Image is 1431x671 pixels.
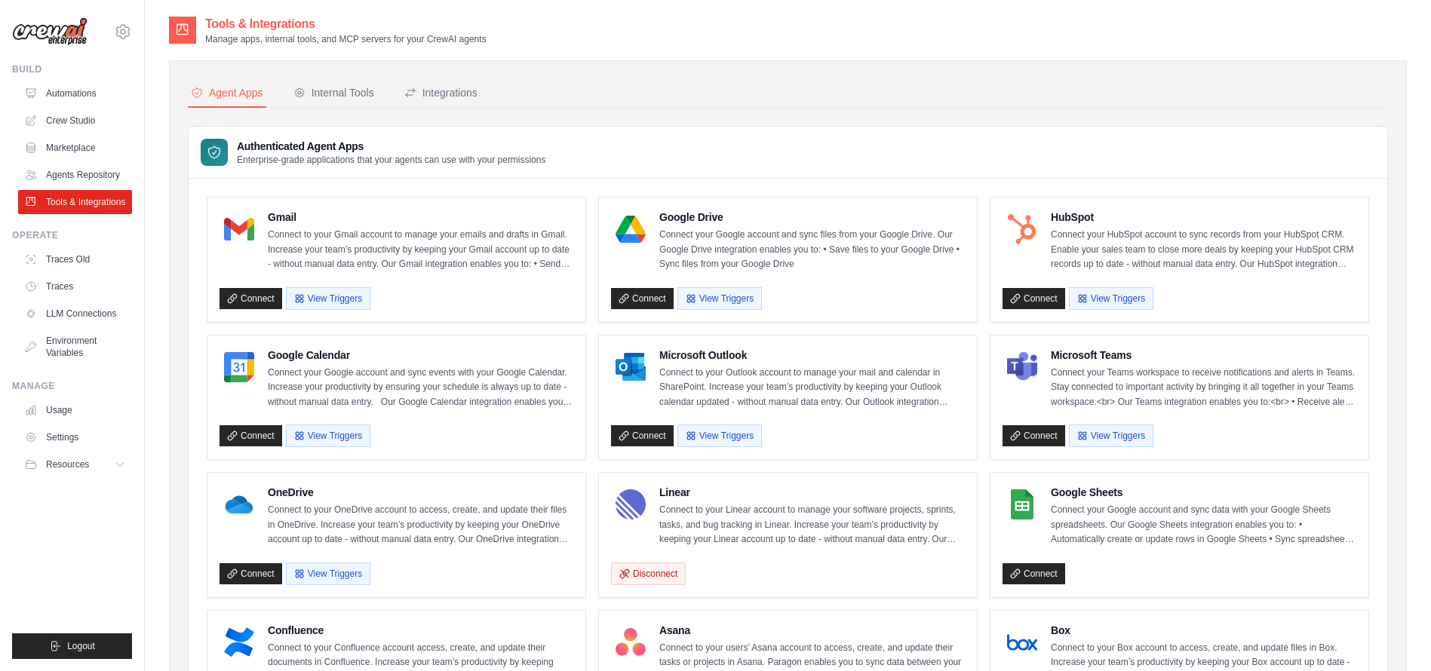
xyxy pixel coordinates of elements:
[191,85,263,100] div: Agent Apps
[659,348,965,363] h4: Microsoft Outlook
[268,366,573,410] p: Connect your Google account and sync events with your Google Calendar. Increase your productivity...
[286,424,370,447] button: View Triggers
[205,33,487,45] p: Manage apps, internal tools, and MCP servers for your CrewAI agents
[268,503,573,547] p: Connect to your OneDrive account to access, create, and update their files in OneDrive. Increase ...
[18,274,132,299] a: Traces
[12,633,132,659] button: Logout
[18,329,132,365] a: Environment Variables
[188,79,266,108] button: Agent Apps
[1051,228,1356,272] p: Connect your HubSpot account to sync records from your HubSpot CRM. Enable your sales team to clo...
[659,210,965,225] h4: Google Drive
[659,366,965,410] p: Connect to your Outlook account to manage your mail and calendar in SharePoint. Increase your tea...
[616,214,646,244] img: Google Drive Logo
[237,154,546,166] p: Enterprise-grade applications that your agents can use with your permissions
[18,425,132,449] a: Settings
[67,640,95,652] span: Logout
[12,229,132,241] div: Operate
[611,562,686,585] button: Disconnect
[290,79,377,108] button: Internal Tools
[659,228,965,272] p: Connect your Google account and sync files from your Google Drive. Our Google Drive integration e...
[18,302,132,326] a: LLM Connections
[616,489,646,519] img: Linear Logo
[18,163,132,187] a: Agents Repository
[18,136,132,160] a: Marketplace
[220,288,282,309] a: Connect
[401,79,481,108] button: Integrations
[1003,288,1065,309] a: Connect
[18,190,132,214] a: Tools & Integrations
[1007,214,1037,244] img: HubSpot Logo
[205,15,487,33] h2: Tools & Integrations
[677,287,762,310] button: View Triggers
[18,452,132,476] button: Resources
[268,623,573,638] h4: Confluence
[220,425,282,446] a: Connect
[659,503,965,547] p: Connect to your Linear account to manage your software projects, sprints, tasks, and bug tracking...
[1007,627,1037,657] img: Box Logo
[1003,425,1065,446] a: Connect
[404,85,478,100] div: Integrations
[616,352,646,382] img: Microsoft Outlook Logo
[1051,623,1356,638] h4: Box
[268,228,573,272] p: Connect to your Gmail account to manage your emails and drafts in Gmail. Increase your team’s pro...
[611,425,674,446] a: Connect
[18,81,132,106] a: Automations
[268,485,573,500] h4: OneDrive
[237,139,546,154] h3: Authenticated Agent Apps
[224,489,254,519] img: OneDrive Logo
[12,380,132,392] div: Manage
[224,352,254,382] img: Google Calendar Logo
[268,348,573,363] h4: Google Calendar
[12,17,88,46] img: Logo
[293,85,374,100] div: Internal Tools
[1051,210,1356,225] h4: HubSpot
[268,210,573,225] h4: Gmail
[1051,503,1356,547] p: Connect your Google account and sync data with your Google Sheets spreadsheets. Our Google Sheets...
[611,288,674,309] a: Connect
[286,287,370,310] button: View Triggers
[1007,489,1037,519] img: Google Sheets Logo
[224,214,254,244] img: Gmail Logo
[12,63,132,75] div: Build
[659,485,965,500] h4: Linear
[1069,424,1153,447] button: View Triggers
[18,247,132,271] a: Traces Old
[1007,352,1037,382] img: Microsoft Teams Logo
[659,623,965,638] h4: Asana
[18,398,132,422] a: Usage
[224,627,254,657] img: Confluence Logo
[1003,563,1065,584] a: Connect
[616,627,646,657] img: Asana Logo
[286,562,370,585] button: View Triggers
[220,563,282,584] a: Connect
[46,458,89,470] span: Resources
[677,424,762,447] button: View Triggers
[1051,348,1356,363] h4: Microsoft Teams
[18,109,132,133] a: Crew Studio
[1051,366,1356,410] p: Connect your Teams workspace to receive notifications and alerts in Teams. Stay connected to impo...
[1051,485,1356,500] h4: Google Sheets
[1069,287,1153,310] button: View Triggers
